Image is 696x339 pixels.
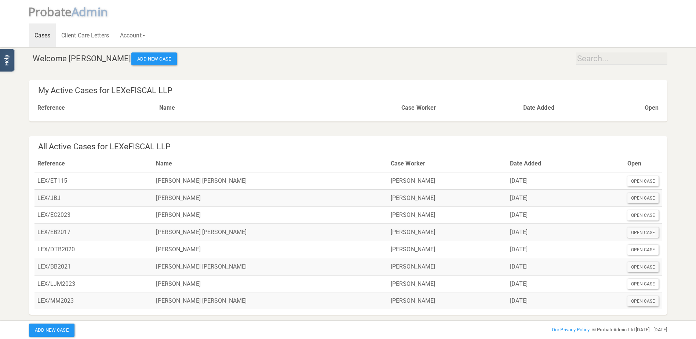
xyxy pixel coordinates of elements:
td: [PERSON_NAME] [PERSON_NAME] [153,172,387,189]
th: Open [642,99,662,116]
span: P [28,4,72,19]
th: Date Added [507,155,624,172]
td: [PERSON_NAME] [PERSON_NAME] [153,224,387,241]
td: [PERSON_NAME] [153,241,387,258]
th: Reference [34,155,153,172]
td: LEX/BB2021 [34,258,153,275]
h4: My Active Cases for LEXeFISCAL LLP [38,86,662,95]
span: A [72,4,108,19]
td: [PERSON_NAME] [388,189,507,207]
div: Open Case [627,193,659,203]
th: Date Added [520,99,642,116]
div: Open Case [627,176,659,186]
td: [DATE] [507,207,624,224]
td: LEX/EB2017 [34,224,153,241]
td: [DATE] [507,172,624,189]
div: Open Case [627,262,659,272]
td: [PERSON_NAME] [388,258,507,275]
div: Open Case [627,296,659,306]
h4: Welcome [PERSON_NAME] [33,52,667,66]
div: - © ProbateAdmin Ltd [DATE] - [DATE] [456,325,673,334]
td: [PERSON_NAME] [388,172,507,189]
span: dmin [79,4,108,19]
input: Search... [576,52,667,65]
a: Our Privacy Policy [552,327,590,332]
td: LEX/EC2023 [34,207,153,224]
td: [DATE] [507,241,624,258]
th: Name [153,155,387,172]
td: [PERSON_NAME] [388,275,507,292]
td: [PERSON_NAME] [153,207,387,224]
span: robate [35,4,72,19]
th: Case Worker [388,155,507,172]
td: [PERSON_NAME] [388,224,507,241]
div: Open Case [627,245,659,255]
td: LEX/JBJ [34,189,153,207]
td: [PERSON_NAME] [153,189,387,207]
div: Open Case [627,279,659,289]
td: [PERSON_NAME] [388,241,507,258]
td: [DATE] [507,292,624,309]
td: [DATE] [507,275,624,292]
th: Reference [34,99,156,116]
td: [DATE] [507,258,624,275]
td: [PERSON_NAME] [388,292,507,309]
button: Add New Case [131,52,177,66]
a: Client Care Letters [56,23,114,47]
button: Add New Case [29,324,74,337]
td: [PERSON_NAME] [388,207,507,224]
a: Account [114,23,151,47]
td: [PERSON_NAME] [153,275,387,292]
td: LEX/DTB2020 [34,241,153,258]
th: Open [624,155,662,172]
th: Case Worker [398,99,520,116]
th: Name [156,99,398,116]
h4: All Active Cases for LEXeFISCAL LLP [38,142,662,151]
td: LEX/ET115 [34,172,153,189]
div: Open Case [627,210,659,220]
td: [DATE] [507,224,624,241]
td: [PERSON_NAME] [PERSON_NAME] [153,258,387,275]
td: [DATE] [507,189,624,207]
td: LEX/LJM2023 [34,275,153,292]
div: Open Case [627,227,659,238]
td: [PERSON_NAME] [PERSON_NAME] [153,292,387,309]
td: LEX/MM2023 [34,292,153,309]
a: Cases [29,23,56,47]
